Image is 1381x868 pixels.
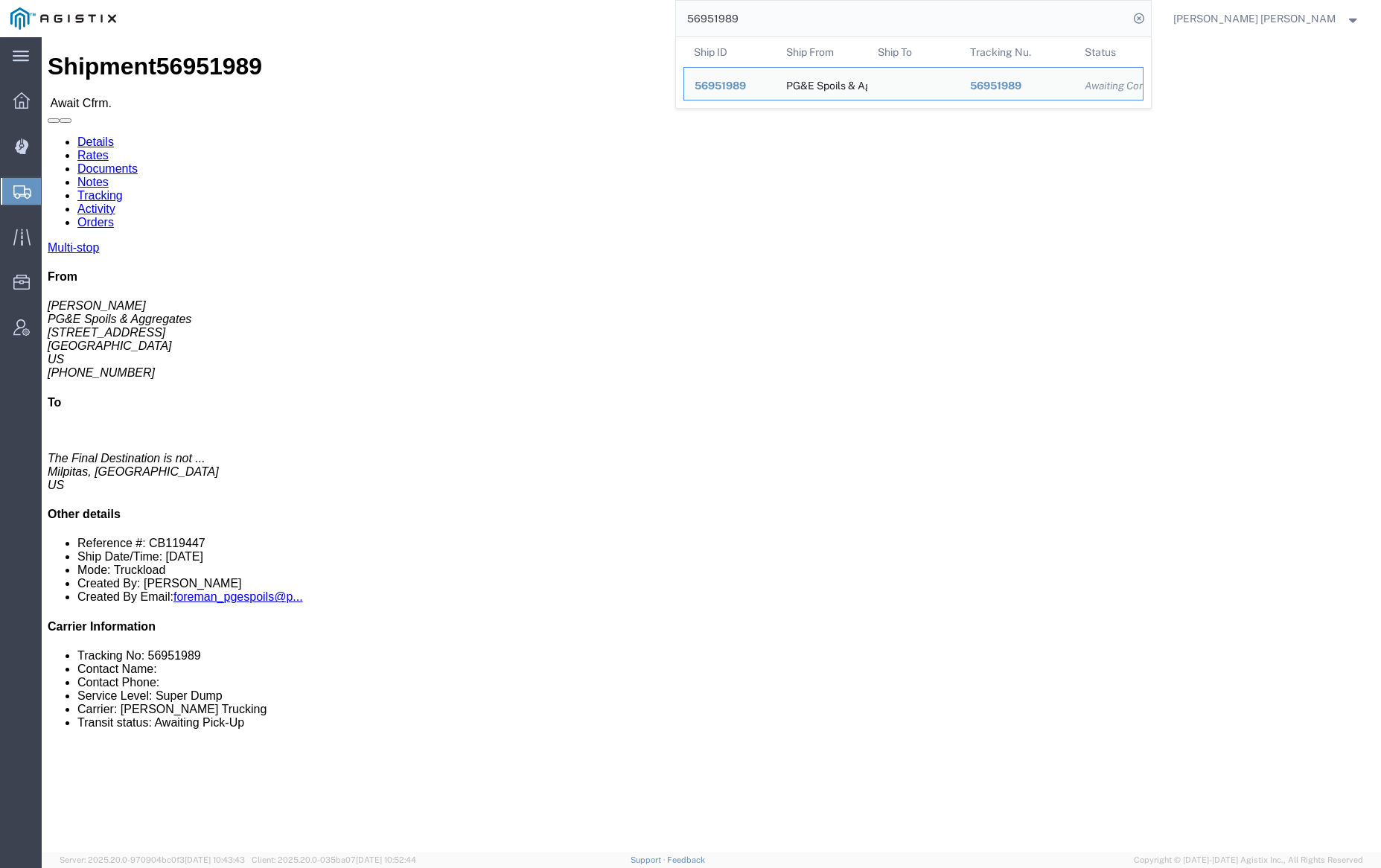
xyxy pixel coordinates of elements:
img: logo [10,7,116,30]
th: Ship To [867,37,960,67]
table: Search Results [683,37,1151,108]
iframe: FS Legacy Container [42,37,1381,852]
div: PG&E Spoils & Aggregates [786,68,858,100]
input: Search for shipment number, reference number [676,1,1129,36]
span: Server: 2025.20.0-970904bc0f3 [60,855,245,864]
th: Status [1074,37,1144,67]
span: Copyright © [DATE]-[DATE] Agistix Inc., All Rights Reserved [1134,854,1363,867]
a: Support [631,855,668,864]
th: Tracking Nu. [960,37,1075,67]
span: [DATE] 10:52:44 [356,855,416,864]
span: Kayte Bray Dogali [1173,10,1336,27]
div: 56951989 [695,78,765,94]
span: 56951989 [695,80,746,92]
div: Awaiting Confirmation [1085,78,1132,94]
a: Feedback [667,855,705,864]
button: [PERSON_NAME] [PERSON_NAME] [1173,10,1360,28]
div: 56951989 [970,78,1065,94]
th: Ship From [776,37,868,67]
span: Client: 2025.20.0-035ba07 [252,855,416,864]
span: 56951989 [970,80,1021,92]
th: Ship ID [683,37,776,67]
span: [DATE] 10:43:43 [185,855,245,864]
